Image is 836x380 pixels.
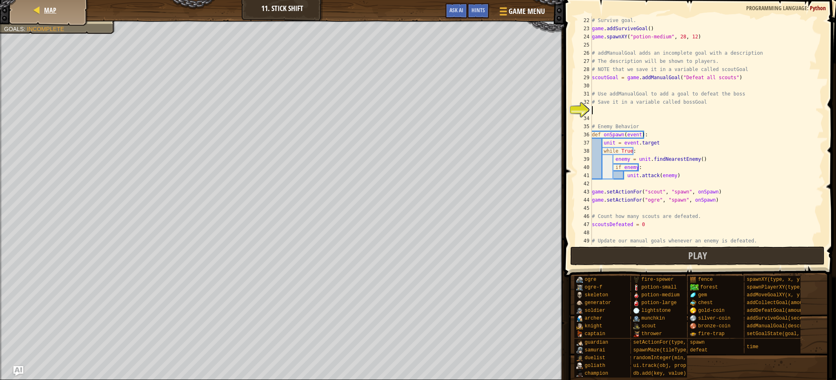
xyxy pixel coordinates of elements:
[576,284,583,291] img: portrait.png
[576,331,583,337] img: portrait.png
[576,180,592,188] div: 42
[576,82,592,90] div: 30
[698,292,707,298] span: gem
[641,300,676,306] span: potion-large
[576,49,592,57] div: 26
[633,371,686,376] span: db.add(key, value)
[585,277,596,282] span: ogre
[585,340,608,345] span: guardian
[576,73,592,82] div: 29
[690,323,696,329] img: portrait.png
[570,247,825,265] button: Play
[585,363,605,369] span: goliath
[576,323,583,329] img: portrait.png
[690,292,696,298] img: portrait.png
[688,249,707,262] span: Play
[42,6,56,15] a: Map
[576,57,592,65] div: 27
[690,307,696,314] img: portrait.png
[747,284,820,290] span: spawnPlayerXY(type, x, y)
[576,139,592,147] div: 37
[698,308,725,313] span: gold-coin
[690,331,696,337] img: portrait.png
[633,315,640,322] img: portrait.png
[576,171,592,180] div: 41
[445,3,467,18] button: Ask AI
[747,308,808,313] span: addDefeatGoal(amount)
[641,323,656,329] span: scout
[633,323,640,329] img: portrait.png
[576,196,592,204] div: 44
[576,147,592,155] div: 38
[641,331,662,337] span: thrower
[576,163,592,171] div: 40
[698,323,730,329] span: bronze-coin
[633,307,640,314] img: portrait.png
[585,347,605,353] span: samurai
[810,4,826,12] span: Python
[585,292,608,298] span: skeleton
[690,276,696,283] img: portrait.png
[633,355,701,361] span: randomInteger(min, max)
[576,370,583,377] img: portrait.png
[585,323,602,329] span: knight
[633,300,640,306] img: portrait.png
[641,308,671,313] span: lightstone
[576,155,592,163] div: 39
[747,331,826,337] span: setGoalState(goal, success)
[576,188,592,196] div: 43
[585,355,605,361] span: duelist
[576,41,592,49] div: 25
[576,315,583,322] img: portrait.png
[690,315,696,322] img: portrait.png
[633,284,640,291] img: portrait.png
[576,355,583,361] img: portrait.png
[633,340,733,345] span: setActionFor(type, event, handler)
[698,277,713,282] span: fence
[576,65,592,73] div: 28
[747,292,803,298] span: addMoveGoalXY(x, y)
[576,16,592,24] div: 22
[641,277,674,282] span: fire-spewer
[807,4,810,12] span: :
[576,33,592,41] div: 24
[576,24,592,33] div: 23
[633,292,640,298] img: portrait.png
[576,292,583,298] img: portrait.png
[576,106,592,114] div: 33
[576,362,583,369] img: portrait.png
[698,316,730,321] span: silver-coin
[585,331,605,337] span: captain
[690,300,696,306] img: portrait.png
[747,277,803,282] span: spawnXY(type, x, y)
[13,366,23,376] button: Ask AI
[576,131,592,139] div: 36
[44,6,56,15] span: Map
[509,6,545,17] span: Game Menu
[746,4,807,12] span: Programming language
[633,276,640,283] img: portrait.png
[698,300,713,306] span: chest
[449,6,463,14] span: Ask AI
[633,331,640,337] img: portrait.png
[27,26,64,32] span: Incomplete
[576,237,592,245] div: 49
[576,90,592,98] div: 31
[493,3,550,22] button: Game Menu
[690,347,707,353] span: defeat
[576,339,583,346] img: portrait.png
[690,284,698,291] img: trees_1.png
[576,114,592,122] div: 34
[585,300,611,306] span: generator
[585,316,602,321] span: archer
[471,6,485,14] span: Hints
[576,220,592,229] div: 47
[576,276,583,283] img: portrait.png
[576,98,592,106] div: 32
[576,300,583,306] img: portrait.png
[698,331,725,337] span: fire-trap
[747,316,814,321] span: addSurviveGoal(seconds)
[690,340,705,345] span: spawn
[4,26,24,32] span: Goals
[633,363,689,369] span: ui.track(obj, prop)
